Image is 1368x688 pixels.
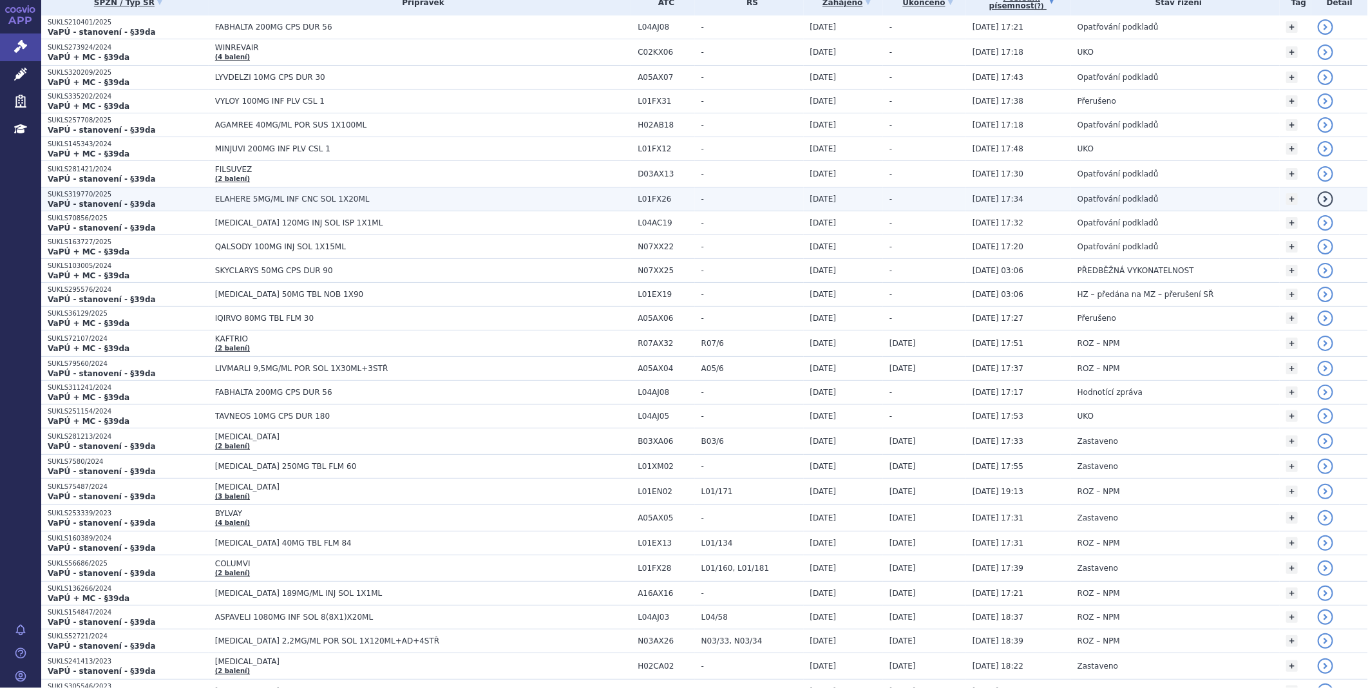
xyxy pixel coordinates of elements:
[48,43,209,52] p: SUKLS273924/2024
[48,457,209,466] p: SUKLS7580/2024
[215,242,537,251] span: QALSODY 100MG INJ SOL 1X15ML
[701,48,804,57] span: -
[1318,166,1333,182] a: detail
[889,195,892,204] span: -
[48,200,156,209] strong: VaPÚ - stanovení - §39da
[973,487,1023,496] span: [DATE] 19:13
[701,564,804,573] span: L01/160, L01/181
[48,544,156,553] strong: VaPÚ - stanovení - §39da
[701,290,804,299] span: -
[889,23,892,32] span: -
[701,539,804,548] span: L01/134
[701,364,804,373] span: A05/6
[48,68,209,77] p: SUKLS320209/2025
[215,613,537,622] span: ASPAVELI 1080MG INF SOL 8(8X1)X20ML
[1078,314,1116,323] span: Přerušeno
[48,116,209,125] p: SUKLS257708/2025
[1286,486,1298,497] a: +
[889,412,892,421] span: -
[638,73,694,82] span: A05AX07
[215,345,250,352] a: (2 balení)
[973,120,1023,129] span: [DATE] 17:18
[215,443,250,450] a: (2 balení)
[1286,289,1298,300] a: +
[48,28,156,37] strong: VaPÚ - stanovení - §39da
[48,224,156,233] strong: VaPÚ - stanovení - §39da
[1286,387,1298,398] a: +
[215,43,537,52] span: WINREVAIR
[1078,564,1118,573] span: Zastaveno
[1286,562,1298,574] a: +
[1318,311,1333,326] a: detail
[889,73,892,82] span: -
[215,334,537,343] span: KAFTRIO
[215,432,537,441] span: [MEDICAL_DATA]
[638,120,694,129] span: H02AB18
[1286,338,1298,349] a: +
[973,73,1023,82] span: [DATE] 17:43
[1286,119,1298,131] a: +
[973,169,1023,178] span: [DATE] 17:30
[810,513,837,522] span: [DATE]
[215,53,250,61] a: (4 balení)
[1286,537,1298,549] a: +
[1286,168,1298,180] a: +
[215,388,537,397] span: FABHALTA 200MG CPS DUR 56
[889,290,892,299] span: -
[638,589,694,598] span: A16AX16
[889,339,916,348] span: [DATE]
[638,613,694,622] span: L04AJ03
[215,569,250,577] a: (2 balení)
[810,412,837,421] span: [DATE]
[638,564,694,573] span: L01FX28
[1318,408,1333,424] a: detail
[215,314,537,323] span: IQIRVO 80MG TBL FLM 30
[48,359,209,368] p: SUKLS79560/2024
[1286,410,1298,422] a: +
[48,175,156,184] strong: VaPÚ - stanovení - §39da
[1318,287,1333,302] a: detail
[1286,635,1298,647] a: +
[889,97,892,106] span: -
[48,149,129,158] strong: VaPÚ + MC - §39da
[701,97,804,106] span: -
[48,417,129,426] strong: VaPÚ + MC - §39da
[1318,19,1333,35] a: detail
[1286,241,1298,253] a: +
[810,564,837,573] span: [DATE]
[48,584,209,593] p: SUKLS136266/2024
[48,519,156,528] strong: VaPÚ - stanovení - §39da
[1318,239,1333,254] a: detail
[215,509,537,518] span: BYLVAY
[1286,588,1298,599] a: +
[810,120,837,129] span: [DATE]
[973,266,1023,275] span: [DATE] 03:06
[973,412,1023,421] span: [DATE] 17:53
[701,23,804,32] span: -
[48,238,209,247] p: SUKLS163727/2025
[48,467,156,476] strong: VaPÚ - stanovení - §39da
[889,539,916,548] span: [DATE]
[889,437,916,446] span: [DATE]
[48,483,209,492] p: SUKLS75487/2024
[810,437,837,446] span: [DATE]
[1286,265,1298,276] a: +
[48,534,209,543] p: SUKLS160389/2024
[1078,97,1116,106] span: Přerušeno
[48,559,209,568] p: SUKLS56686/2025
[1078,195,1159,204] span: Opatřování podkladů
[889,589,916,598] span: [DATE]
[215,364,537,373] span: LIVMARLI 9,5MG/ML POR SOL 1X30ML+3STŘ
[701,487,804,496] span: L01/171
[1078,339,1120,348] span: ROZ – NPM
[889,513,916,522] span: [DATE]
[1318,385,1333,400] a: detail
[701,462,804,471] span: -
[973,314,1023,323] span: [DATE] 17:27
[973,364,1023,373] span: [DATE] 17:37
[701,613,804,622] span: L04/58
[1286,312,1298,324] a: +
[810,613,837,622] span: [DATE]
[48,140,209,149] p: SUKLS145343/2024
[48,442,156,451] strong: VaPÚ - stanovení - §39da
